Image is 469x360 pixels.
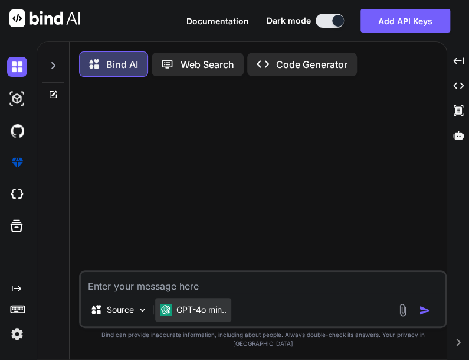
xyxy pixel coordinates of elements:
[9,9,80,27] img: Bind AI
[107,304,134,316] p: Source
[7,324,27,344] img: settings
[79,330,447,348] p: Bind can provide inaccurate information, including about people. Always double-check its answers....
[137,305,147,315] img: Pick Models
[7,57,27,77] img: darkChat
[7,184,27,205] img: cloudideIcon
[276,57,347,72] p: Code Generator
[396,303,409,317] img: attachment
[267,15,311,27] span: Dark mode
[106,57,138,72] p: Bind AI
[160,304,172,316] img: GPT-4o mini
[7,153,27,173] img: premium
[186,16,249,26] span: Documentation
[7,89,27,109] img: darkAi-studio
[7,121,27,141] img: githubDark
[360,9,450,33] button: Add API Keys
[176,304,227,316] p: GPT-4o min..
[181,57,234,72] p: Web Search
[186,15,249,27] button: Documentation
[419,304,431,316] img: icon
